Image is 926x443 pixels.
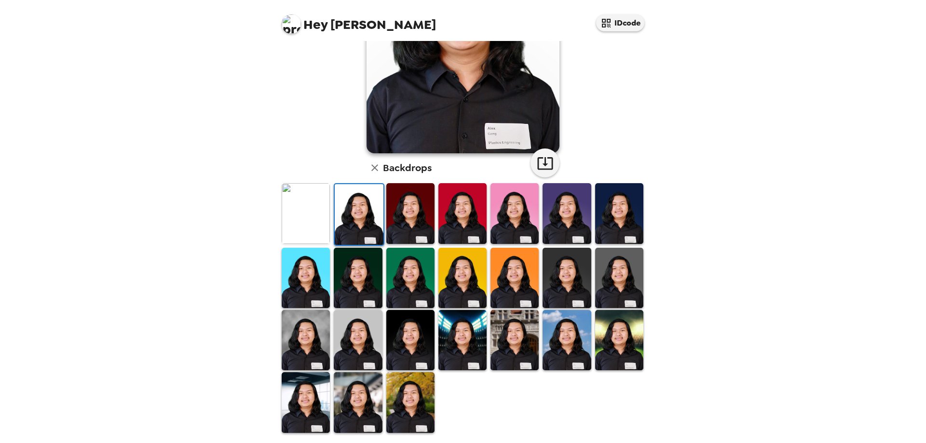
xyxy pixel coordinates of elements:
span: Hey [303,16,327,33]
button: IDcode [596,14,644,31]
h6: Backdrops [383,160,432,175]
img: profile pic [282,14,301,34]
img: Original [282,183,330,243]
span: [PERSON_NAME] [282,10,436,31]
